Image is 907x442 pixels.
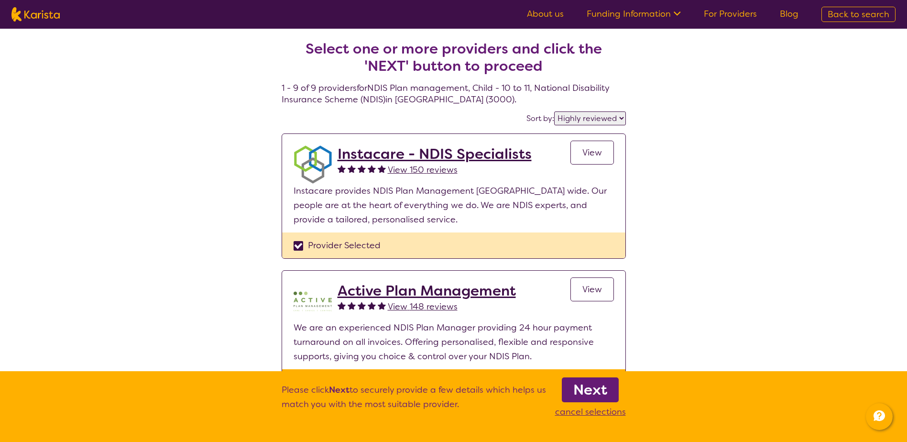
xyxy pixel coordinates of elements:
a: Instacare - NDIS Specialists [338,145,532,163]
a: View 148 reviews [388,299,458,314]
img: fullstar [378,165,386,173]
a: View [570,277,614,301]
span: View 148 reviews [388,301,458,312]
h4: 1 - 9 of 9 providers for NDIS Plan management , Child - 10 to 11 , National Disability Insurance ... [282,17,626,105]
a: Active Plan Management [338,282,516,299]
a: Next [562,377,619,402]
a: Back to search [821,7,896,22]
img: fullstar [338,301,346,309]
a: About us [527,8,564,20]
a: Funding Information [587,8,681,20]
p: cancel selections [555,405,626,419]
img: fullstar [358,165,366,173]
p: We are an experienced NDIS Plan Manager providing 24 hour payment turnaround on all invoices. Off... [294,320,614,364]
img: fullstar [368,165,376,173]
img: fullstar [338,165,346,173]
button: Channel Menu [866,403,893,430]
img: obkhna0zu27zdd4ubuus.png [294,145,332,184]
a: Blog [780,8,798,20]
p: Please click to securely provide a few details which helps us match you with the most suitable pr... [282,383,546,419]
b: Next [573,380,607,399]
img: fullstar [358,301,366,309]
img: fullstar [368,301,376,309]
span: Back to search [828,9,889,20]
span: View [582,284,602,295]
img: fullstar [348,301,356,309]
label: Sort by: [526,113,554,123]
img: fullstar [378,301,386,309]
a: View [570,141,614,165]
img: Karista logo [11,7,60,22]
img: pypzb5qm7jexfhutod0x.png [294,282,332,320]
b: Next [329,384,350,396]
span: View 150 reviews [388,164,458,176]
a: For Providers [704,8,757,20]
p: Instacare provides NDIS Plan Management [GEOGRAPHIC_DATA] wide. Our people are at the heart of ev... [294,184,614,227]
h2: Select one or more providers and click the 'NEXT' button to proceed [293,40,614,75]
a: View 150 reviews [388,163,458,177]
span: View [582,147,602,158]
img: fullstar [348,165,356,173]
